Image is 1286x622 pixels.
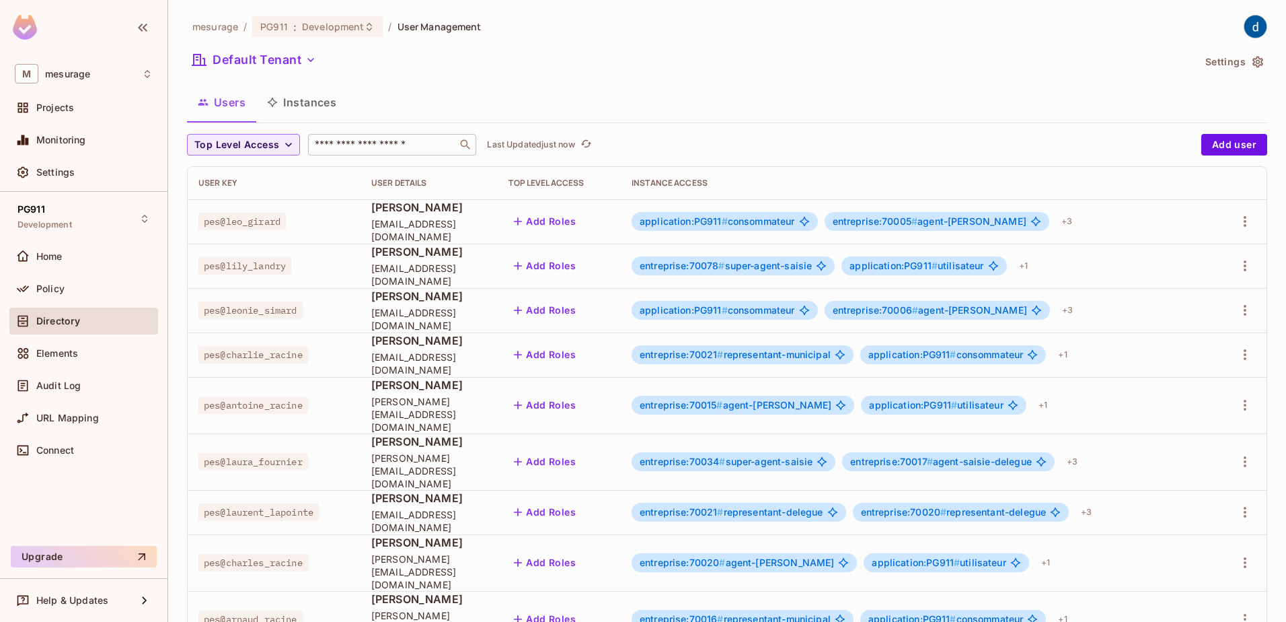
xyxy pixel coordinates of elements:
span: # [718,260,724,271]
span: Policy [36,283,65,294]
span: [PERSON_NAME] [371,333,487,348]
span: [PERSON_NAME] [371,491,487,506]
span: agent-saisie-delegue [850,456,1032,467]
span: Settings [36,167,75,178]
span: application:PG911 [869,399,957,411]
span: : [293,22,297,32]
span: [EMAIL_ADDRESS][DOMAIN_NAME] [371,351,487,376]
span: Help & Updates [36,595,108,606]
span: application:PG911 [640,215,728,227]
span: super-agent-saisie [640,261,812,271]
span: # [912,304,918,316]
span: pes@antoine_racine [198,396,308,414]
span: # [719,557,725,568]
span: Development [302,20,364,33]
span: entreprise:70006 [833,304,919,316]
span: entreprise:70005 [833,215,918,227]
span: [EMAIL_ADDRESS][DOMAIN_NAME] [371,508,487,534]
button: Top Level Access [187,134,300,155]
div: + 1 [1036,552,1055,574]
span: utilisateur [872,557,1006,568]
span: pes@laurent_lapointe [198,504,319,521]
span: utilisateur [849,261,983,271]
button: Add Roles [508,344,581,366]
span: Workspace: mesurage [45,69,90,79]
button: Add Roles [508,451,581,473]
img: dev 911gcl [1244,15,1266,38]
span: application:PG911 [849,260,938,271]
button: Default Tenant [187,49,321,71]
span: # [716,399,722,411]
span: M [15,64,38,83]
button: Add Roles [508,255,581,277]
span: consommateur [868,349,1024,360]
button: Add user [1201,134,1267,155]
span: # [950,349,956,360]
span: # [940,506,946,518]
span: [PERSON_NAME] [371,378,487,392]
span: pes@leo_girard [198,213,286,230]
span: pes@charlie_racine [198,346,308,364]
span: consommateur [640,305,795,316]
span: User Management [398,20,482,33]
span: super-agent-saisie [640,456,812,467]
button: Add Roles [508,502,581,523]
span: # [717,506,723,518]
span: representant-delegue [640,507,823,518]
span: [PERSON_NAME] [371,244,487,259]
span: Home [36,251,63,262]
button: Add Roles [508,552,581,574]
span: consommateur [640,216,795,227]
span: Projects [36,102,74,113]
span: pes@laura_fournier [198,453,308,471]
span: agent-[PERSON_NAME] [833,216,1026,227]
span: [EMAIL_ADDRESS][DOMAIN_NAME] [371,217,487,243]
span: Directory [36,316,80,326]
button: Upgrade [11,546,157,567]
span: refresh [580,138,592,151]
span: pes@charles_racine [198,554,308,572]
span: representant-municipal [640,349,831,360]
span: [PERSON_NAME] [371,592,487,607]
span: entreprise:70020 [861,506,947,518]
div: User Details [371,178,487,188]
span: entreprise:70078 [640,260,725,271]
span: [EMAIL_ADDRESS][DOMAIN_NAME] [371,306,487,332]
div: Instance Access [632,178,1203,188]
span: entreprise:70034 [640,456,726,467]
span: Click to refresh data [575,137,594,153]
span: [PERSON_NAME][EMAIL_ADDRESS][DOMAIN_NAME] [371,452,487,490]
span: entreprise:70021 [640,349,724,360]
span: PG911 [17,204,45,215]
span: entreprise:70021 [640,506,724,518]
span: [PERSON_NAME] [371,289,487,304]
button: Settings [1200,51,1267,73]
li: / [243,20,247,33]
span: entreprise:70020 [640,557,726,568]
span: Top Level Access [194,137,279,153]
span: agent-[PERSON_NAME] [640,557,834,568]
span: pes@leonie_simard [198,302,303,319]
span: [PERSON_NAME][EMAIL_ADDRESS][DOMAIN_NAME] [371,553,487,591]
div: + 3 [1061,451,1083,473]
span: [PERSON_NAME][EMAIL_ADDRESS][DOMAIN_NAME] [371,395,487,434]
div: + 1 [1033,394,1053,416]
button: Instances [256,85,347,119]
span: # [722,304,728,316]
span: Development [17,219,72,230]
span: agent-[PERSON_NAME] [640,400,831,411]
span: Monitoring [36,135,86,145]
div: + 3 [1056,211,1077,232]
span: [PERSON_NAME] [371,434,487,449]
span: application:PG911 [872,557,960,568]
span: # [717,349,723,360]
span: # [951,399,957,411]
span: PG911 [260,20,288,33]
button: Add Roles [508,394,581,416]
span: [PERSON_NAME] [371,200,487,215]
span: Connect [36,445,74,456]
li: / [388,20,391,33]
div: Top Level Access [508,178,610,188]
span: representant-delegue [861,507,1047,518]
button: Users [187,85,256,119]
